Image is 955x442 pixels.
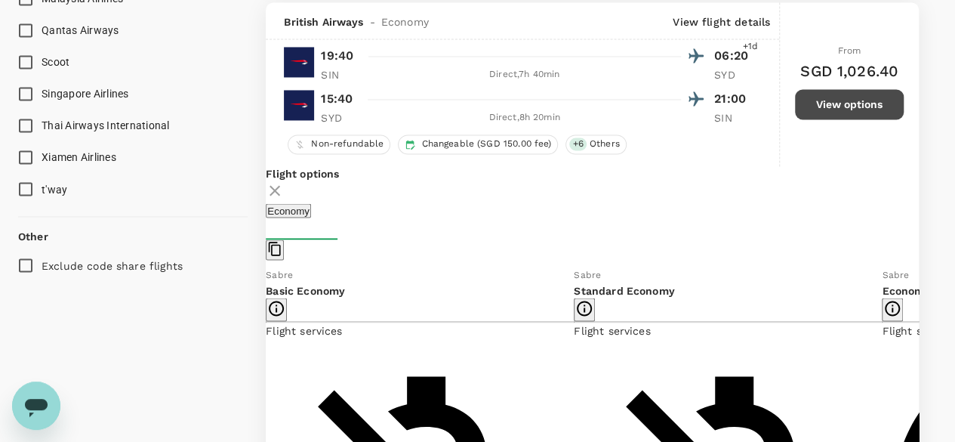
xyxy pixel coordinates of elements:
img: BA [284,90,314,120]
div: Non-refundable [288,134,390,154]
div: +6Others [565,134,626,154]
p: View flight details [673,14,770,29]
span: - [364,14,381,29]
span: Flight services [574,324,650,336]
p: 15:40 [321,90,353,108]
span: t'way [42,183,67,195]
span: Xiamen Airlines [42,151,116,163]
span: British Airways [284,14,363,29]
div: Direct , 8h 20min [368,110,681,125]
span: Sabre [266,269,293,280]
p: 21:00 [714,90,752,108]
span: Qantas Airways [42,24,119,36]
p: SIN [714,110,752,125]
p: Other [18,228,48,243]
span: Flight services [266,324,342,336]
span: Non-refundable [305,138,390,150]
iframe: Button to launch messaging window [12,382,60,430]
p: Basic Economy [266,283,574,298]
p: Standard Economy [574,283,882,298]
span: Sabre [882,269,909,280]
img: BA [284,47,314,77]
span: Changeable (SGD 150.00 fee) [415,138,557,150]
span: + 6 [569,138,586,150]
span: Sabre [574,269,601,280]
span: +1d [743,39,758,54]
span: Thai Airways International [42,119,170,131]
span: Economy [381,14,429,29]
p: SYD [714,67,752,82]
p: 06:20 [714,47,752,65]
p: 19:40 [321,47,353,65]
h6: SGD 1,026.40 [800,59,898,83]
span: From [838,45,861,56]
p: SYD [321,110,359,125]
span: Others [584,138,626,150]
span: Scoot [42,56,69,68]
p: Exclude code share flights [42,258,183,273]
button: Economy [266,203,311,218]
p: SIN [321,67,359,82]
div: Changeable (SGD 150.00 fee) [398,134,558,154]
button: View options [795,89,904,119]
span: Singapore Airlines [42,88,129,100]
div: Direct , 7h 40min [368,67,681,82]
p: Flight options [266,166,919,181]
